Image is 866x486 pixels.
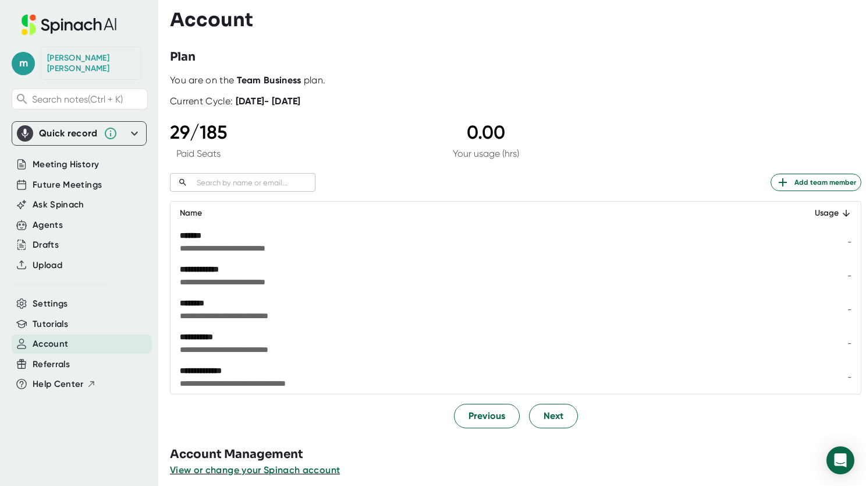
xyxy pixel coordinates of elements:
button: Future Meetings [33,178,102,192]
button: Meeting History [33,158,99,171]
button: Previous [454,404,520,428]
button: Ask Spinach [33,198,84,212]
td: - [794,293,861,326]
input: Search by name or email... [192,176,315,189]
div: 0.00 [453,121,519,143]
button: Drafts [33,238,59,252]
div: Quick record [17,122,141,145]
span: Previous [469,409,505,423]
button: Upload [33,259,62,272]
h3: Plan [170,48,196,66]
h3: Account [170,9,253,31]
b: Team Business [237,75,301,86]
td: - [794,326,861,360]
div: Open Intercom Messenger [826,446,854,474]
span: View or change your Spinach account [170,464,340,476]
span: Next [544,409,563,423]
button: View or change your Spinach account [170,463,340,477]
span: Search notes (Ctrl + K) [32,94,123,105]
div: Name [180,206,785,220]
div: 29 / 185 [170,121,227,143]
button: Referrals [33,358,70,371]
span: m [12,52,35,75]
b: [DATE] - [DATE] [236,96,301,107]
button: Agents [33,219,63,232]
h3: Account Management [170,446,866,463]
div: You are on the plan. [170,75,861,86]
button: Add team member [771,174,861,191]
div: Your usage (hrs) [453,148,519,159]
div: Quick record [39,128,98,139]
div: Usage [803,206,851,220]
td: - [794,259,861,293]
td: - [794,360,861,394]
button: Help Center [33,378,96,391]
button: Next [529,404,578,428]
span: Add team member [776,175,856,189]
button: Account [33,337,68,351]
div: Current Cycle: [170,96,301,107]
td: - [794,225,861,259]
div: Myriam Martin [47,53,134,73]
span: Help Center [33,378,84,391]
button: Settings [33,297,68,311]
div: Paid Seats [170,148,227,159]
button: Tutorials [33,318,68,331]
